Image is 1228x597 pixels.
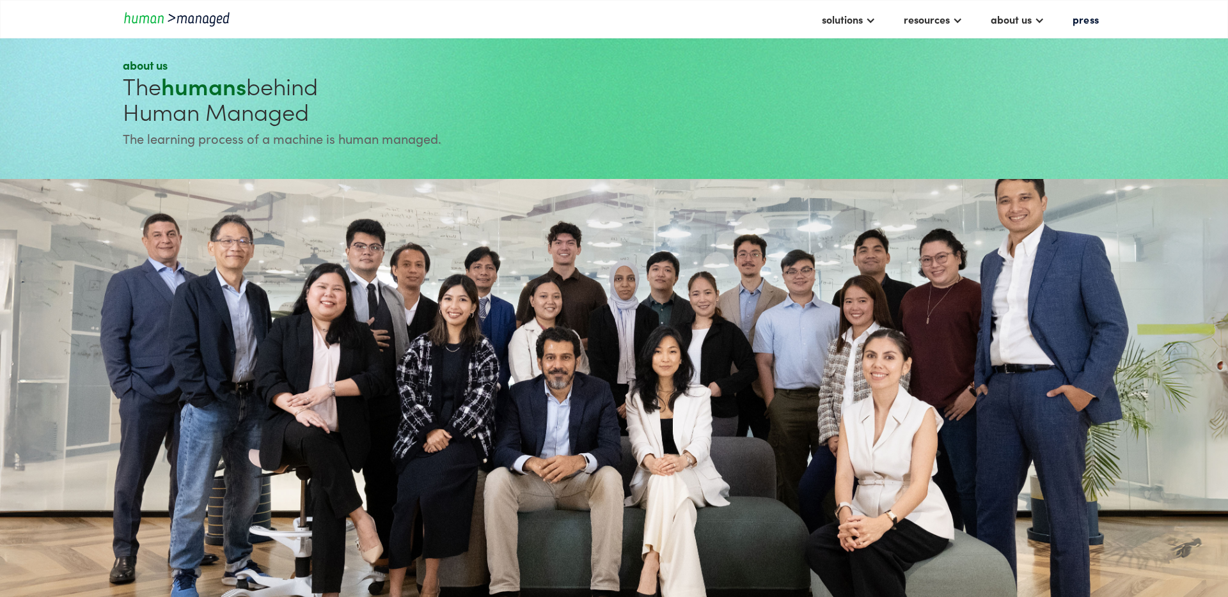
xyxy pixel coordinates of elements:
[904,12,950,27] div: resources
[123,58,609,73] div: about us
[123,130,609,146] div: The learning process of a machine is human managed.
[123,10,238,27] a: home
[822,12,863,27] div: solutions
[815,8,882,30] div: solutions
[161,69,246,102] strong: humans
[984,8,1051,30] div: about us
[1066,8,1105,30] a: press
[123,73,609,124] h1: The behind Human Managed
[897,8,969,30] div: resources
[991,12,1032,27] div: about us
